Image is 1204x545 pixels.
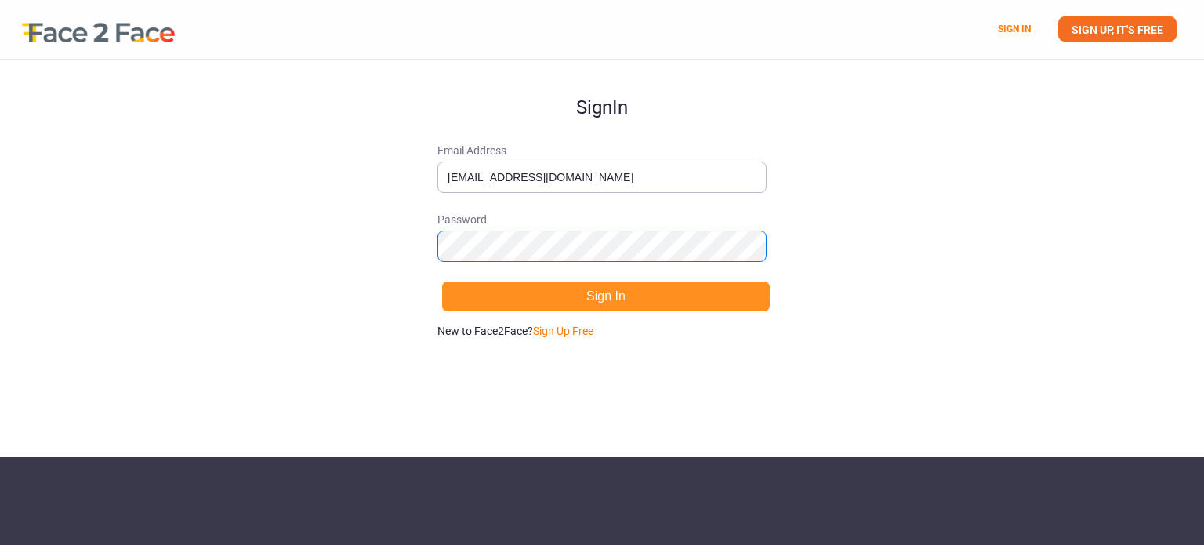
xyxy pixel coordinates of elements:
[1058,16,1177,42] a: SIGN UP, IT'S FREE
[437,143,767,158] span: Email Address
[437,212,767,227] span: Password
[437,162,767,193] input: Email Address
[437,323,767,339] p: New to Face2Face?
[533,325,593,337] a: Sign Up Free
[437,231,767,262] input: Password
[998,24,1031,35] a: SIGN IN
[441,281,771,312] button: Sign In
[437,60,767,118] h1: Sign In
